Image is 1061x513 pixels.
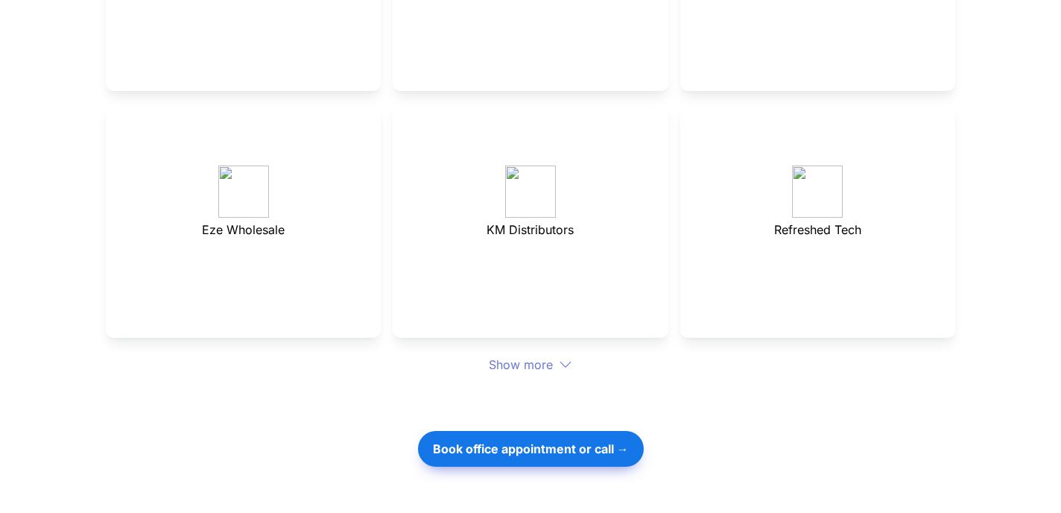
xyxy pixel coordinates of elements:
[774,222,861,237] span: Refreshed Tech
[418,431,644,467] button: Book office appointment or call →
[418,424,644,474] a: Book office appointment or call →
[106,356,955,374] div: Show more
[433,441,629,456] strong: Book office appointment or call →
[202,222,285,237] span: Eze Wholesale
[487,222,574,237] span: KM Distributors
